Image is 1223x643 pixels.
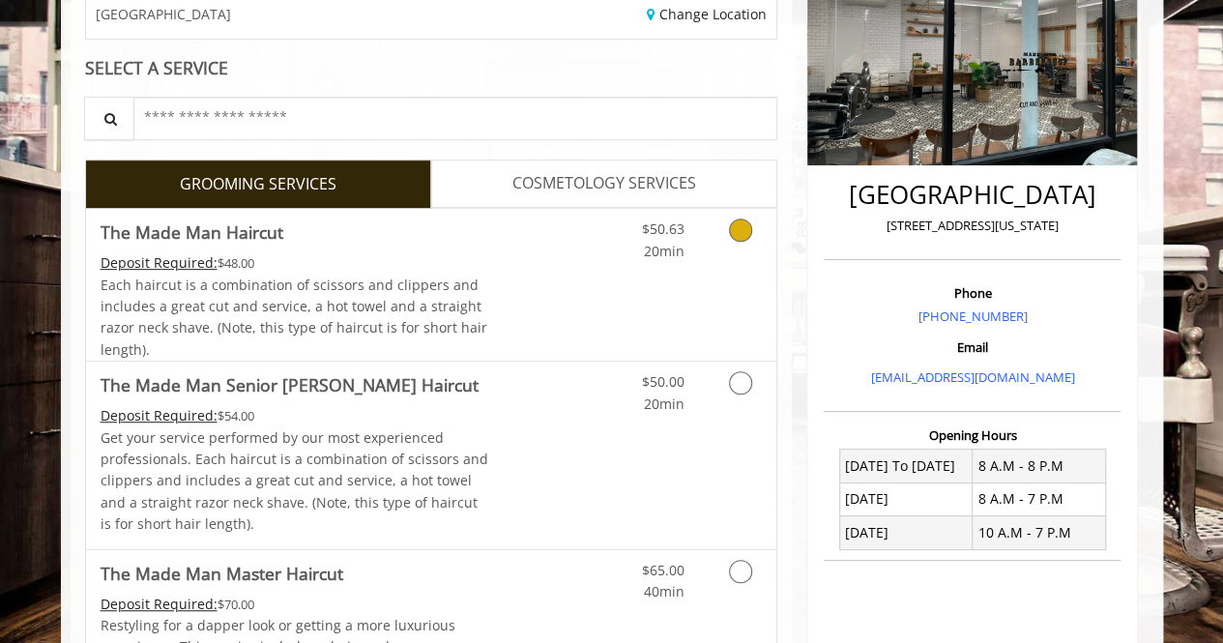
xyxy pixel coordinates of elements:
[829,340,1116,354] h3: Email
[870,368,1074,386] a: [EMAIL_ADDRESS][DOMAIN_NAME]
[96,7,231,21] span: [GEOGRAPHIC_DATA]
[101,595,218,613] span: This service needs some Advance to be paid before we block your appointment
[180,172,336,197] span: GROOMING SERVICES
[512,171,696,196] span: COSMETOLOGY SERVICES
[84,97,134,140] button: Service Search
[917,307,1027,325] a: [PHONE_NUMBER]
[829,286,1116,300] h3: Phone
[641,219,684,238] span: $50.63
[641,561,684,579] span: $65.00
[839,450,973,482] td: [DATE] To [DATE]
[101,252,489,274] div: $48.00
[973,516,1106,549] td: 10 A.M - 7 P.M
[829,216,1116,236] p: [STREET_ADDRESS][US_STATE]
[643,582,684,600] span: 40min
[643,242,684,260] span: 20min
[973,450,1106,482] td: 8 A.M - 8 P.M
[101,594,489,615] div: $70.00
[829,181,1116,209] h2: [GEOGRAPHIC_DATA]
[101,406,218,424] span: This service needs some Advance to be paid before we block your appointment
[101,371,479,398] b: The Made Man Senior [PERSON_NAME] Haircut
[647,5,767,23] a: Change Location
[101,276,487,359] span: Each haircut is a combination of scissors and clippers and includes a great cut and service, a ho...
[643,395,684,413] span: 20min
[973,482,1106,515] td: 8 A.M - 7 P.M
[641,372,684,391] span: $50.00
[839,516,973,549] td: [DATE]
[85,59,778,77] div: SELECT A SERVICE
[101,427,489,536] p: Get your service performed by our most experienced professionals. Each haircut is a combination o...
[101,405,489,426] div: $54.00
[824,428,1121,442] h3: Opening Hours
[101,219,283,246] b: The Made Man Haircut
[839,482,973,515] td: [DATE]
[101,253,218,272] span: This service needs some Advance to be paid before we block your appointment
[101,560,343,587] b: The Made Man Master Haircut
